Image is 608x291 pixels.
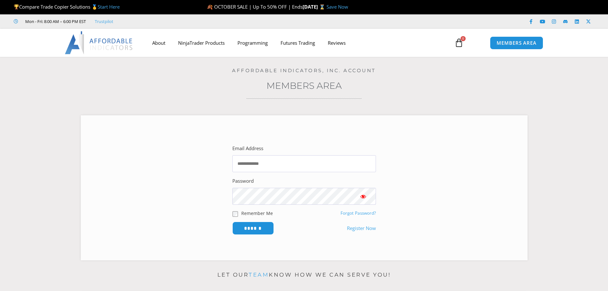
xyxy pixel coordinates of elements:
[65,31,133,54] img: LogoAI | Affordable Indicators – NinjaTrader
[321,35,352,50] a: Reviews
[241,210,273,217] label: Remember Me
[350,188,376,205] button: Show password
[266,80,342,91] a: Members Area
[231,35,274,50] a: Programming
[347,224,376,233] a: Register Now
[14,4,120,10] span: Compare Trade Copier Solutions 🥇
[327,4,348,10] a: Save Now
[490,36,543,50] a: MEMBERS AREA
[98,4,120,10] a: Start Here
[232,67,376,73] a: Affordable Indicators, Inc. Account
[146,35,447,50] nav: Menu
[303,4,327,10] strong: [DATE] ⌛
[461,36,466,41] span: 0
[274,35,321,50] a: Futures Trading
[24,18,86,25] span: Mon - Fri: 8:00 AM – 6:00 PM EST
[172,35,231,50] a: NinjaTrader Products
[146,35,172,50] a: About
[81,270,528,280] p: Let our know how we can serve you!
[14,4,19,9] img: 🏆
[207,4,303,10] span: 🍂 OCTOBER SALE | Up To 50% OFF | Ends
[249,272,269,278] a: team
[232,177,254,186] label: Password
[232,144,263,153] label: Email Address
[95,18,113,25] a: Trustpilot
[497,41,537,45] span: MEMBERS AREA
[341,210,376,216] a: Forgot Password?
[445,34,473,52] a: 0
